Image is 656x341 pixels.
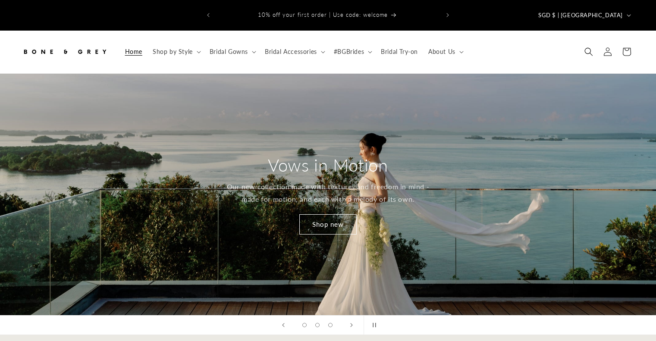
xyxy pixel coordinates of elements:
a: Bone and Grey Bridal [19,39,111,65]
p: Our new collection made with textures and freedom in mind - made for motion, and each with a melo... [226,181,430,206]
button: Load slide 2 of 3 [311,319,324,332]
button: Previous announcement [199,7,218,23]
span: #BGBrides [334,48,364,56]
button: Load slide 1 of 3 [298,319,311,332]
summary: Search [579,42,598,61]
button: Load slide 3 of 3 [324,319,337,332]
span: Bridal Gowns [210,48,248,56]
summary: About Us [423,43,467,61]
summary: Bridal Gowns [204,43,260,61]
button: Previous slide [274,316,293,335]
a: Bridal Try-on [376,43,423,61]
a: Shop new [299,214,357,235]
img: Bone and Grey Bridal [22,42,108,61]
h2: Vows in Motion [268,154,388,176]
span: About Us [428,48,455,56]
span: Home [125,48,142,56]
button: Next announcement [438,7,457,23]
summary: Shop by Style [148,43,204,61]
button: Next slide [342,316,361,335]
button: SGD $ | [GEOGRAPHIC_DATA] [533,7,634,23]
button: Pause slideshow [364,316,383,335]
summary: #BGBrides [329,43,376,61]
summary: Bridal Accessories [260,43,329,61]
a: Home [120,43,148,61]
span: SGD $ | [GEOGRAPHIC_DATA] [538,11,623,20]
span: Shop by Style [153,48,193,56]
span: Bridal Accessories [265,48,317,56]
span: 10% off your first order | Use code: welcome [258,11,388,18]
span: Bridal Try-on [381,48,418,56]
